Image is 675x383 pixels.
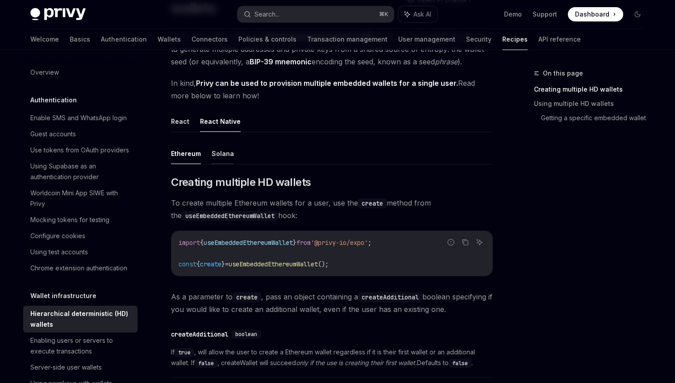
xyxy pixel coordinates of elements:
div: Overview [30,67,59,78]
span: ⌘ K [379,11,388,18]
button: React Native [200,111,241,132]
span: ; [368,239,371,247]
a: Using multiple HD wallets [534,97,652,111]
a: Policies & controls [238,29,296,50]
button: Solana [212,143,234,164]
span: Dashboard [575,10,609,19]
span: const [179,260,196,268]
a: Getting a specific embedded wallet [541,111,652,125]
a: Support [533,10,557,19]
button: Ask AI [474,236,485,248]
code: create [233,292,261,302]
button: Copy the contents from the code block [459,236,471,248]
span: Creating multiple HD wallets [171,175,311,189]
div: Use tokens from OAuth providers [30,145,129,156]
a: Use tokens from OAuth providers [23,142,137,158]
div: Enable SMS and WhatsApp login [30,113,127,123]
code: create [358,198,387,208]
div: Server-side user wallets [30,362,102,373]
h5: Authentication [30,95,77,105]
a: Recipes [502,29,528,50]
div: Configure cookies [30,231,85,241]
a: Overview [23,64,137,80]
a: Server-side user wallets [23,359,137,375]
span: (); [318,260,329,268]
span: } [293,239,296,247]
code: useEmbeddedEthereumWallet [182,211,278,221]
code: false [195,359,217,368]
span: from [296,239,311,247]
a: Basics [70,29,90,50]
a: User management [398,29,455,50]
em: only if the use is creating their first wallet. [296,359,417,366]
a: Creating multiple HD wallets [534,82,652,97]
span: To create multiple Ethereum wallets for a user, use the method from the hook: [171,197,493,222]
strong: Privy can be used to provision multiple embedded wallets for a single user. [196,79,458,88]
button: Toggle dark mode [630,7,645,21]
em: phrase [435,57,458,66]
a: Authentication [101,29,147,50]
button: Ask AI [398,6,437,22]
a: Enabling users or servers to execute transactions [23,332,137,359]
div: Enabling users or servers to execute transactions [30,335,132,357]
div: Worldcoin Mini App SIWE with Privy [30,188,132,209]
a: Welcome [30,29,59,50]
span: { [196,260,200,268]
span: } [221,260,225,268]
div: Using test accounts [30,247,88,257]
a: API reference [538,29,581,50]
button: Report incorrect code [445,236,457,248]
div: Using Supabase as an authentication provider [30,161,132,182]
span: On this page [543,68,583,79]
div: createAdditional [171,330,228,339]
div: Mocking tokens for testing [30,215,109,225]
span: = [225,260,229,268]
span: Ask AI [413,10,431,19]
span: As a parameter to , pass an object containing a boolean specifying if you would like to create an... [171,290,493,316]
a: Dashboard [568,7,623,21]
span: In kind, Read more below to learn how! [171,77,493,102]
code: false [449,359,471,368]
a: Enable SMS and WhatsApp login [23,110,137,126]
span: If , will allow the user to create a Ethereum wallet regardless if it is their first wallet or an... [171,347,493,368]
span: { [200,239,204,247]
a: Guest accounts [23,126,137,142]
a: Using Supabase as an authentication provider [23,158,137,185]
a: Configure cookies [23,228,137,244]
button: Search...⌘K [237,6,394,22]
code: createAdditional [358,292,422,302]
div: Chrome extension authentication [30,263,127,274]
a: Demo [504,10,522,19]
a: BIP-39 mnemonic [250,57,312,67]
div: Guest accounts [30,129,76,139]
a: Wallets [158,29,181,50]
img: dark logo [30,8,86,21]
a: Security [466,29,492,50]
a: Connectors [192,29,228,50]
a: Hierarchical deterministic (HD) wallets [23,306,137,332]
a: Using test accounts [23,244,137,260]
span: useEmbeddedEthereumWallet [229,260,318,268]
button: React [171,111,189,132]
span: '@privy-io/expo' [311,239,368,247]
span: boolean [235,331,257,338]
a: Mocking tokens for testing [23,212,137,228]
div: Search... [254,9,279,20]
div: Hierarchical deterministic (HD) wallets [30,308,132,330]
code: true [175,348,194,357]
span: import [179,239,200,247]
a: Worldcoin Mini App SIWE with Privy [23,185,137,212]
a: Chrome extension authentication [23,260,137,276]
span: create [200,260,221,268]
span: useEmbeddedEthereumWallet [204,239,293,247]
button: Ethereum [171,143,201,164]
a: Transaction management [307,29,387,50]
h5: Wallet infrastructure [30,290,96,301]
